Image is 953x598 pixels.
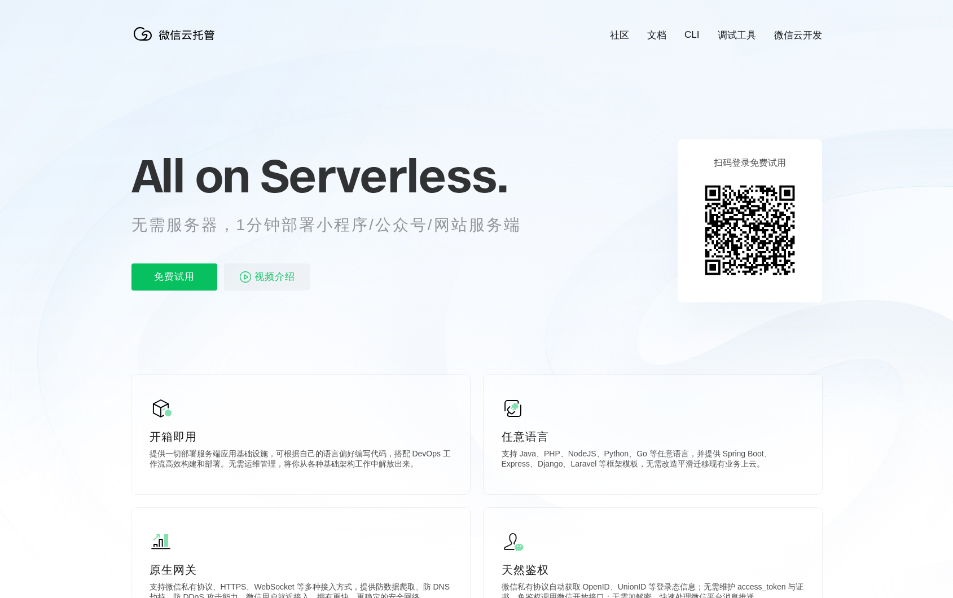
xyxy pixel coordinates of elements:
[502,562,804,578] p: 天然鉴权
[131,147,249,204] span: All on
[239,270,252,284] img: video_play.svg
[774,29,822,42] a: 微信云开发
[131,37,222,47] a: 微信云托管
[131,214,542,236] p: 无需服务器，1分钟部署小程序/公众号/网站服务端
[647,29,666,42] a: 文档
[714,157,786,169] p: 扫码登录免费试用
[260,147,508,204] span: Serverless.
[150,562,452,578] p: 原生网关
[150,449,452,472] p: 提供一切部署服务端应用基础设施，可根据自己的语言偏好编写代码，搭配 DevOps 工作流高效构建和部署。无需运维管理，将你从各种基础架构工作中解放出来。
[610,29,629,42] a: 社区
[254,263,295,291] span: 视频介绍
[131,263,217,291] p: 免费试用
[684,29,699,41] a: CLI
[718,29,756,42] a: 调试工具
[131,23,222,45] img: 微信云托管
[502,429,804,445] p: 任意语言
[150,429,452,445] p: 开箱即用
[502,449,804,472] p: 支持 Java、PHP、NodeJS、Python、Go 等任意语言，并提供 Spring Boot、Express、Django、Laravel 等框架模板，无需改造平滑迁移现有业务上云。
